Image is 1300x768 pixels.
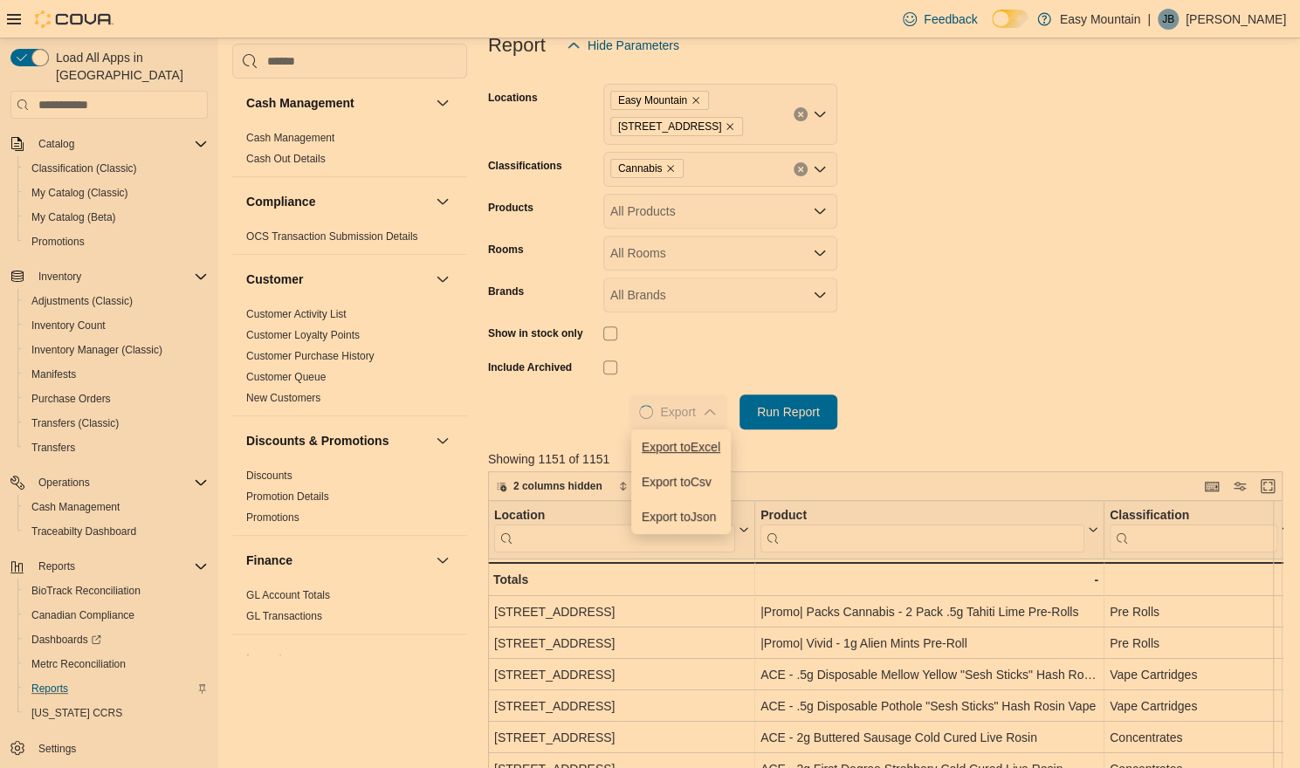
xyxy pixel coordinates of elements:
[1158,9,1179,30] div: Jesse Bello
[725,121,735,132] button: Remove 7827 W Farm Rd 174 Republic Mo 65738 from selection in this group
[432,93,453,113] button: Cash Management
[631,499,731,534] button: Export toJson
[494,508,735,552] div: Location
[3,264,215,289] button: Inventory
[246,511,299,524] a: Promotions
[17,603,215,627] button: Canadian Compliance
[246,432,389,449] h3: Discounts & Promotions
[24,388,118,409] a: Purchase Orders
[642,475,720,489] span: Export to Csv
[813,204,827,218] button: Open list of options
[3,554,215,579] button: Reports
[31,266,88,287] button: Inventory
[31,657,126,671] span: Metrc Reconciliation
[24,678,75,699] a: Reports
[760,601,1098,622] div: |Promo| Packs Cannabis - 2 Pack .5g Tahiti Lime Pre-Rolls
[17,411,215,435] button: Transfers (Classic)
[246,230,418,243] span: OCS Transaction Submission Details
[246,391,320,405] span: New Customers
[17,156,215,181] button: Classification (Classic)
[24,231,92,252] a: Promotions
[1110,569,1291,590] div: -
[38,476,90,490] span: Operations
[1110,508,1291,552] button: Classification
[31,210,116,224] span: My Catalog (Beta)
[24,521,208,542] span: Traceabilty Dashboard
[494,633,749,654] div: [STREET_ADDRESS]
[432,648,453,669] button: Inventory
[38,270,81,284] span: Inventory
[493,569,749,590] div: Totals
[24,158,208,179] span: Classification (Classic)
[1110,664,1291,685] div: Vape Cartridges
[246,490,329,503] a: Promotion Details
[35,10,113,28] img: Cova
[896,2,984,37] a: Feedback
[17,435,215,460] button: Transfers
[432,430,453,451] button: Discounts & Promotions
[17,495,215,519] button: Cash Management
[1110,508,1277,525] div: Classification
[432,191,453,212] button: Compliance
[17,205,215,230] button: My Catalog (Beta)
[246,490,329,504] span: Promotion Details
[17,387,215,411] button: Purchase Orders
[24,580,148,601] a: BioTrack Reconciliation
[17,230,215,254] button: Promotions
[246,609,322,623] span: GL Transactions
[31,235,85,249] span: Promotions
[17,313,215,338] button: Inventory Count
[24,654,133,675] a: Metrc Reconciliation
[813,107,827,121] button: Open list of options
[760,727,1098,748] div: ACE - 2g Buttered Sausage Cold Cured Live Rosin
[31,608,134,622] span: Canadian Compliance
[1229,476,1250,497] button: Display options
[17,676,215,701] button: Reports
[246,94,429,112] button: Cash Management
[17,289,215,313] button: Adjustments (Classic)
[618,92,687,109] span: Easy Mountain
[24,629,108,650] a: Dashboards
[31,500,120,514] span: Cash Management
[246,328,360,342] span: Customer Loyalty Points
[246,271,303,288] h3: Customer
[432,269,453,290] button: Customer
[31,266,208,287] span: Inventory
[31,416,119,430] span: Transfers (Classic)
[246,552,429,569] button: Finance
[246,511,299,525] span: Promotions
[488,91,538,105] label: Locations
[31,584,141,598] span: BioTrack Reconciliation
[246,610,322,622] a: GL Transactions
[489,476,609,497] button: 2 columns hidden
[17,652,215,676] button: Metrc Reconciliation
[618,118,722,135] span: [STREET_ADDRESS]
[24,364,208,385] span: Manifests
[1257,476,1278,497] button: Enter fullscreen
[38,742,76,756] span: Settings
[31,472,97,493] button: Operations
[1110,633,1291,654] div: Pre Rolls
[24,497,208,518] span: Cash Management
[618,160,663,177] span: Cannabis
[17,579,215,603] button: BioTrack Reconciliation
[24,291,208,312] span: Adjustments (Classic)
[17,338,215,362] button: Inventory Manager (Classic)
[488,285,524,298] label: Brands
[757,403,820,421] span: Run Report
[246,350,375,362] a: Customer Purchase History
[246,588,330,602] span: GL Account Totals
[31,441,75,455] span: Transfers
[31,556,208,577] span: Reports
[24,703,208,723] span: Washington CCRS
[610,117,744,136] span: 7827 W Farm Rd 174 Republic Mo 65738
[494,664,749,685] div: [STREET_ADDRESS]
[246,94,354,112] h3: Cash Management
[246,370,326,384] span: Customer Queue
[31,472,208,493] span: Operations
[31,525,136,538] span: Traceabilty Dashboard
[1186,9,1286,30] p: [PERSON_NAME]
[588,37,679,54] span: Hide Parameters
[246,308,347,320] a: Customer Activity List
[246,132,334,144] a: Cash Management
